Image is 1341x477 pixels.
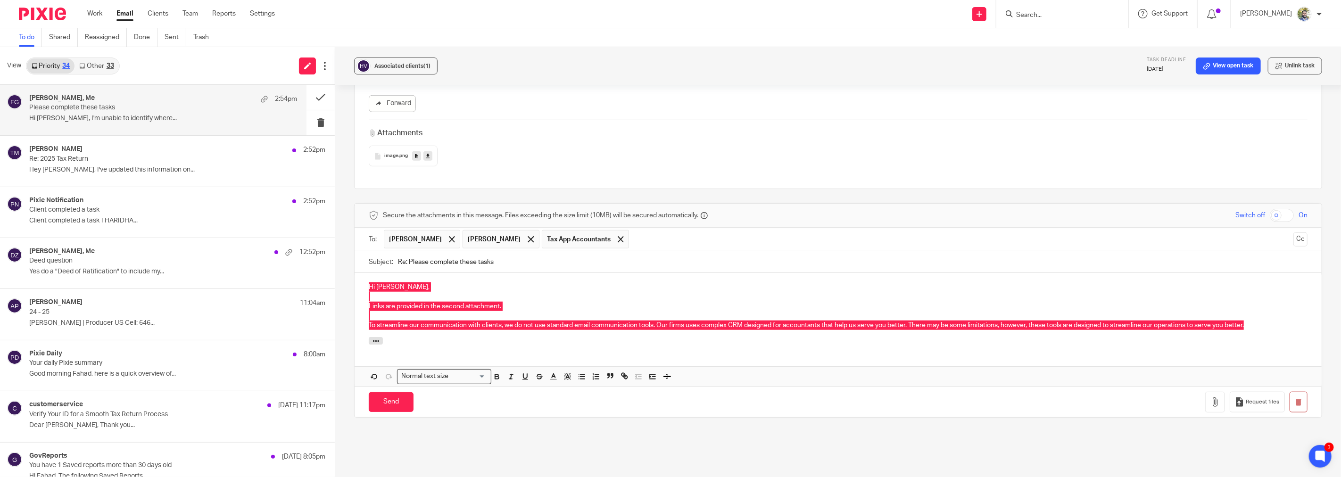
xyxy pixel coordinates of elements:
[1240,9,1292,18] p: [PERSON_NAME]
[29,268,325,276] p: Yes do a "Deed of Ratification" to include my...
[1147,58,1186,62] span: Task deadline
[1299,211,1308,220] span: On
[29,401,83,409] h4: customerservice
[29,359,266,367] p: Your daily Pixie summary
[29,350,62,358] h4: Pixie Daily
[383,211,698,220] span: Secure the attachments in this message. Files exceeding the size limit (10MB) will be secured aut...
[282,452,325,461] p: [DATE] 8:05pm
[29,166,325,174] p: Hey [PERSON_NAME], I've updated this information on...
[1015,11,1100,20] input: Search
[7,94,22,109] img: svg%3E
[452,371,486,381] input: Search for option
[1151,10,1188,17] span: Get Support
[29,298,83,306] h4: [PERSON_NAME]
[369,146,438,166] button: image.png
[29,115,297,123] p: Hi [PERSON_NAME], I'm unable to identify where...
[369,282,1308,292] p: Hi [PERSON_NAME],
[1235,211,1265,220] span: Switch off
[369,95,416,112] a: Forward
[423,63,430,69] span: (1)
[399,371,451,381] span: Normal text size
[299,247,325,257] p: 12:52pm
[85,28,127,47] a: Reassigned
[29,319,325,327] p: [PERSON_NAME] | Producer US Cell: 646...
[468,235,521,244] span: [PERSON_NAME]
[397,369,491,384] div: Search for option
[398,153,408,159] span: .png
[7,452,22,467] img: svg%3E
[62,63,70,69] div: 34
[165,28,186,47] a: Sent
[304,350,325,359] p: 8:00am
[29,461,266,469] p: You have 1 Saved reports more than 30 days old
[134,28,157,47] a: Done
[369,392,414,412] input: Send
[212,9,236,18] a: Reports
[1147,66,1186,73] p: [DATE]
[1324,443,1334,452] div: 3
[193,28,216,47] a: Trash
[1196,58,1261,74] a: View open task
[29,247,95,255] h4: [PERSON_NAME], Me
[7,298,22,313] img: svg%3E
[354,58,438,74] button: Associated clients(1)
[1246,398,1280,406] span: Request files
[148,9,168,18] a: Clients
[369,235,379,244] label: To:
[29,155,266,163] p: Re: 2025 Tax Return
[7,401,22,416] img: svg%3E
[7,145,22,160] img: svg%3E
[19,28,42,47] a: To do
[29,104,243,112] p: Please complete these tasks
[29,94,95,102] h4: [PERSON_NAME], Me
[7,350,22,365] img: svg%3E
[374,63,430,69] span: Associated clients
[369,302,1308,311] p: Links are provided in the second attachment.
[369,321,1308,330] p: To streamline our communication with clients, we do not use standard email communication tools. O...
[275,94,297,104] p: 2:54pm
[1293,232,1308,247] button: Cc
[356,59,371,73] img: svg%3E
[369,257,393,267] label: Subject:
[547,235,611,244] span: Tax App Accountants
[29,411,266,419] p: Verify Your ID for a Smooth Tax Return Process
[389,235,442,244] span: [PERSON_NAME]
[29,145,83,153] h4: [PERSON_NAME]
[29,370,325,378] p: Good morning Fahad, here is a quick overview of...
[7,197,22,212] img: svg%3E
[300,298,325,308] p: 11:04am
[29,257,266,265] p: Deed question
[49,28,78,47] a: Shared
[303,197,325,206] p: 2:52pm
[250,9,275,18] a: Settings
[369,128,422,139] h3: Attachments
[116,9,133,18] a: Email
[107,63,114,69] div: 33
[19,8,66,20] img: Pixie
[29,217,325,225] p: Client completed a task THARIDHA...
[1297,7,1312,22] img: IMG_1641.jpg
[87,9,102,18] a: Work
[278,401,325,410] p: [DATE] 11:17pm
[29,452,67,460] h4: GovReports
[303,145,325,155] p: 2:52pm
[182,9,198,18] a: Team
[7,247,22,263] img: svg%3E
[29,197,83,205] h4: Pixie Notification
[7,61,21,71] span: View
[27,58,74,74] a: Priority34
[29,206,266,214] p: Client completed a task
[1268,58,1322,74] button: Unlink task
[29,308,266,316] p: 24 - 25
[384,153,398,159] span: image
[29,421,325,429] p: Dear [PERSON_NAME], Thank you...
[74,58,118,74] a: Other33
[1230,392,1284,413] button: Request files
